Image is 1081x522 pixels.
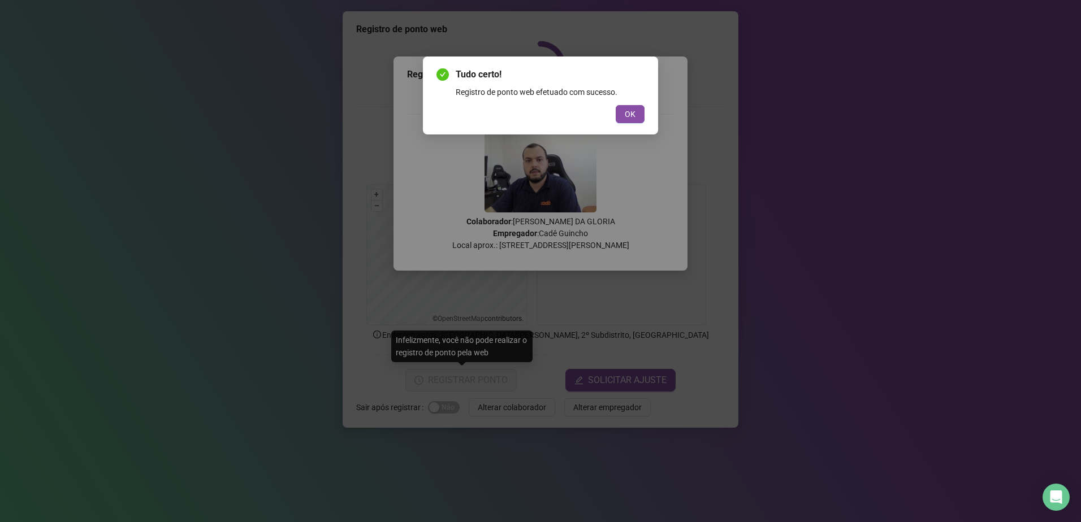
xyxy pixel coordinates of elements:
button: OK [616,105,645,123]
span: check-circle [436,68,449,81]
span: OK [625,108,635,120]
div: Registro de ponto web efetuado com sucesso. [456,86,645,98]
span: Tudo certo! [456,68,645,81]
div: Open Intercom Messenger [1043,484,1070,511]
